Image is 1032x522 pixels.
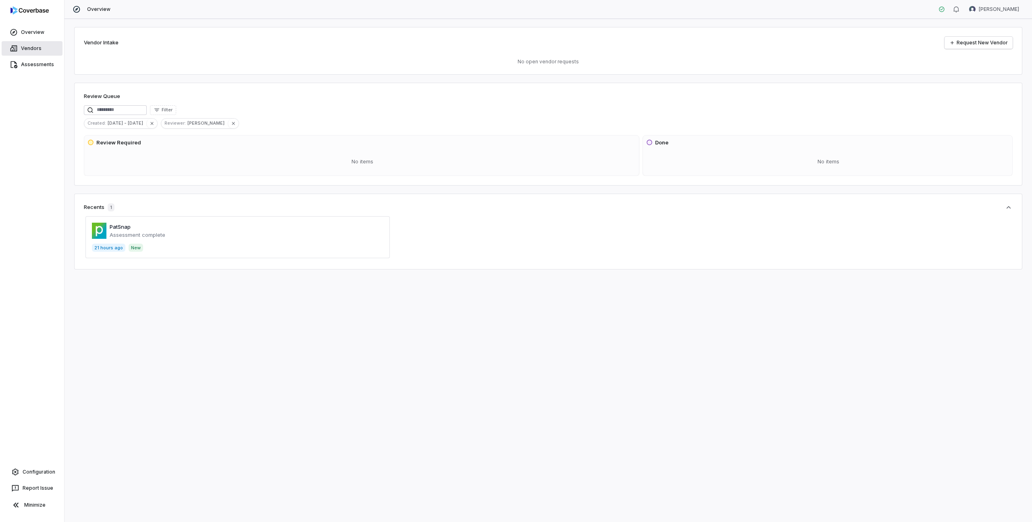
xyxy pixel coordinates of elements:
[108,203,114,211] span: 1
[3,465,61,479] a: Configuration
[84,39,119,47] h2: Vendor Intake
[3,497,61,513] button: Minimize
[162,107,173,113] span: Filter
[646,151,1011,172] div: No items
[655,139,668,147] h3: Done
[2,25,62,40] a: Overview
[187,119,228,127] span: [PERSON_NAME]
[10,6,49,15] img: logo-D7KZi-bG.svg
[84,203,1013,211] button: Recents1
[964,3,1024,15] button: Mike Lewis avatar[PERSON_NAME]
[108,119,146,127] span: [DATE] - [DATE]
[84,92,120,100] h1: Review Queue
[945,37,1013,49] a: Request New Vendor
[87,6,110,13] span: Overview
[969,6,976,13] img: Mike Lewis avatar
[979,6,1019,13] span: [PERSON_NAME]
[96,139,141,147] h3: Review Required
[2,41,62,56] a: Vendors
[150,105,176,115] button: Filter
[3,481,61,495] button: Report Issue
[84,119,108,127] span: Created :
[2,57,62,72] a: Assessments
[110,223,131,230] a: PatSnap
[84,203,114,211] div: Recents
[161,119,187,127] span: Reviewer :
[87,151,637,172] div: No items
[84,58,1013,65] p: No open vendor requests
